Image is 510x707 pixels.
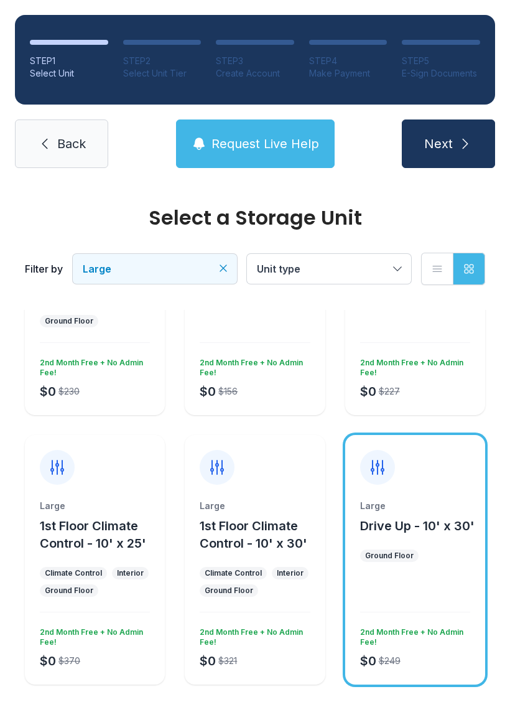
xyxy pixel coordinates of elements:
[83,263,111,275] span: Large
[45,586,93,596] div: Ground Floor
[211,135,319,152] span: Request Live Help
[217,262,229,274] button: Clear filters
[205,568,262,578] div: Climate Control
[309,67,387,80] div: Make Payment
[402,55,480,67] div: STEP 5
[195,622,310,647] div: 2nd Month Free + No Admin Fee!
[360,500,470,512] div: Large
[200,383,216,400] div: $0
[40,652,56,670] div: $0
[218,385,238,398] div: $156
[360,652,376,670] div: $0
[247,254,411,284] button: Unit type
[424,135,453,152] span: Next
[57,135,86,152] span: Back
[379,655,401,667] div: $249
[30,55,108,67] div: STEP 1
[195,353,310,378] div: 2nd Month Free + No Admin Fee!
[45,568,102,578] div: Climate Control
[40,518,146,551] span: 1st Floor Climate Control - 10' x 25'
[58,655,80,667] div: $370
[117,568,144,578] div: Interior
[360,383,376,400] div: $0
[35,353,150,378] div: 2nd Month Free + No Admin Fee!
[35,622,150,647] div: 2nd Month Free + No Admin Fee!
[40,500,150,512] div: Large
[73,254,237,284] button: Large
[123,67,202,80] div: Select Unit Tier
[45,316,93,326] div: Ground Floor
[355,622,470,647] div: 2nd Month Free + No Admin Fee!
[200,500,310,512] div: Large
[200,517,320,552] button: 1st Floor Climate Control - 10' x 30'
[25,208,485,228] div: Select a Storage Unit
[360,517,475,535] button: Drive Up - 10' x 30'
[218,655,237,667] div: $321
[365,551,414,561] div: Ground Floor
[360,518,475,533] span: Drive Up - 10' x 30'
[257,263,300,275] span: Unit type
[200,652,216,670] div: $0
[200,518,307,551] span: 1st Floor Climate Control - 10' x 30'
[30,67,108,80] div: Select Unit
[216,55,294,67] div: STEP 3
[355,353,470,378] div: 2nd Month Free + No Admin Fee!
[40,383,56,400] div: $0
[123,55,202,67] div: STEP 2
[205,586,253,596] div: Ground Floor
[277,568,304,578] div: Interior
[309,55,387,67] div: STEP 4
[40,517,160,552] button: 1st Floor Climate Control - 10' x 25'
[58,385,80,398] div: $230
[379,385,400,398] div: $227
[402,67,480,80] div: E-Sign Documents
[25,261,63,276] div: Filter by
[216,67,294,80] div: Create Account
